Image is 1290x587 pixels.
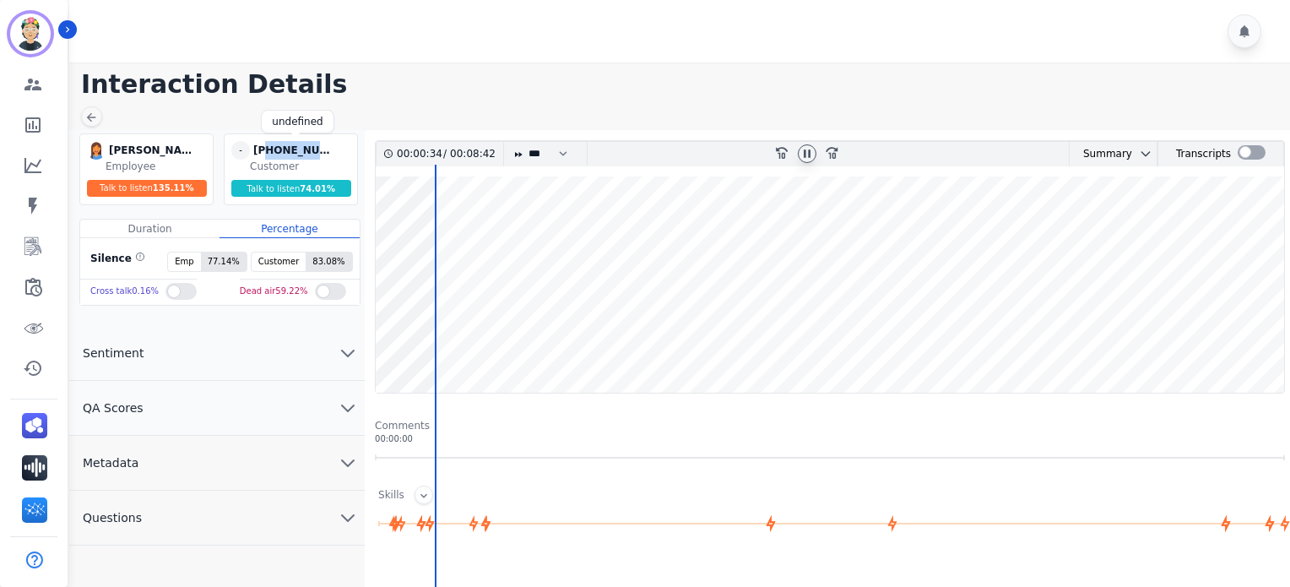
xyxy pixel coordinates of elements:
[300,184,335,193] span: 74.01 %
[168,253,200,271] span: Emp
[69,491,365,546] button: Questions chevron down
[1176,142,1231,166] div: Transcripts
[250,160,354,173] div: Customer
[338,343,358,363] svg: chevron down
[252,253,306,271] span: Customer
[153,183,194,193] span: 135.11 %
[69,436,365,491] button: Metadata chevron down
[338,398,358,418] svg: chevron down
[90,280,159,304] div: Cross talk 0.16 %
[253,141,338,160] div: [PHONE_NUMBER]
[375,419,1285,432] div: Comments
[69,326,365,381] button: Sentiment chevron down
[80,220,220,238] div: Duration
[69,381,365,436] button: QA Scores chevron down
[397,142,500,166] div: /
[69,454,152,471] span: Metadata
[240,280,308,304] div: Dead air 59.22 %
[87,252,145,272] div: Silence
[306,253,351,271] span: 83.08 %
[231,141,250,160] span: -
[1132,147,1152,160] button: chevron down
[69,399,157,416] span: QA Scores
[106,160,209,173] div: Employee
[378,488,404,504] div: Skills
[338,453,358,473] svg: chevron down
[81,69,1290,100] h1: Interaction Details
[109,141,193,160] div: [PERSON_NAME]
[87,180,207,197] div: Talk to listen
[231,180,351,197] div: Talk to listen
[338,508,358,528] svg: chevron down
[10,14,51,54] img: Bordered avatar
[272,115,322,128] div: undefined
[69,509,155,526] span: Questions
[1070,142,1132,166] div: Summary
[1139,147,1152,160] svg: chevron down
[375,432,1285,445] div: 00:00:00
[220,220,359,238] div: Percentage
[447,142,493,166] div: 00:08:42
[69,345,157,361] span: Sentiment
[201,253,247,271] span: 77.14 %
[397,142,443,166] div: 00:00:34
